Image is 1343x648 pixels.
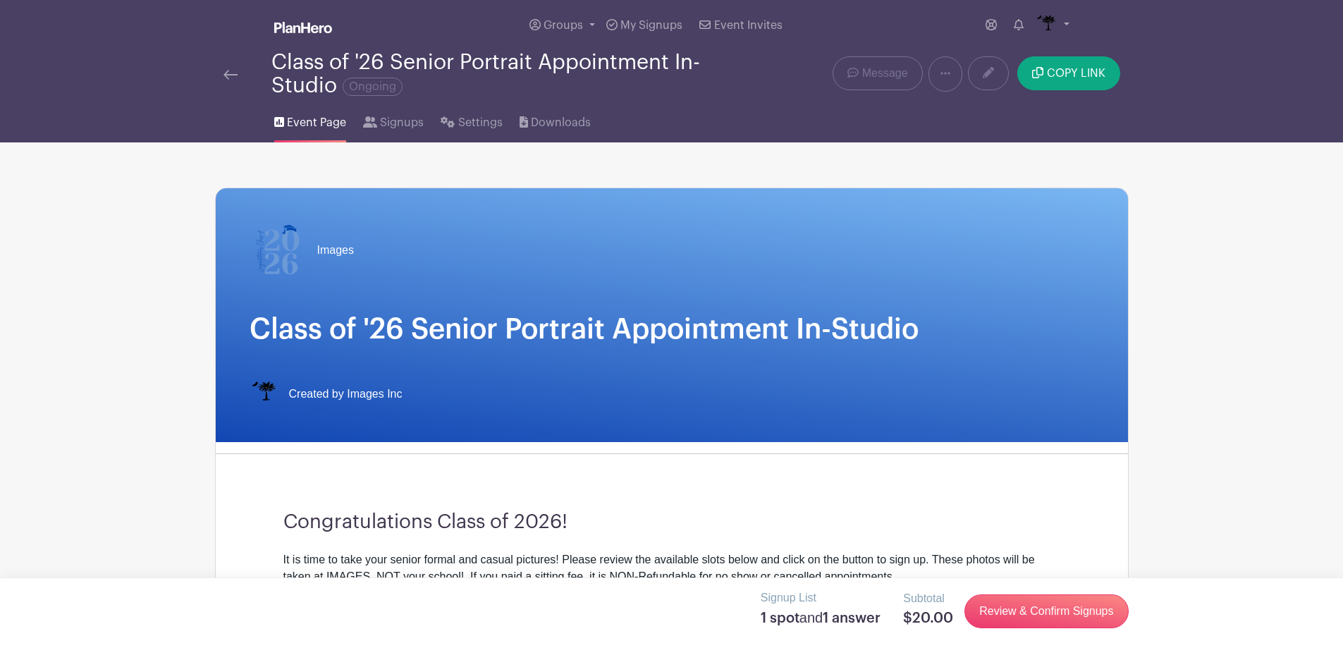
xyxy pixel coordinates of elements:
span: Created by Images Inc [289,386,403,403]
button: COPY LINK [1017,56,1120,90]
div: It is time to take your senior formal and casual pictures! Please review the available slots belo... [283,551,1060,585]
p: Subtotal [903,590,953,607]
span: Event Page [287,114,346,131]
span: Downloads [531,114,591,131]
span: Signups [380,114,424,131]
a: Settings [441,97,502,142]
span: My Signups [620,20,682,31]
p: Signup List [761,589,881,606]
h5: 1 spot 1 answer [761,609,881,627]
span: Ongoing [343,78,403,96]
span: Settings [458,114,503,131]
img: IMAGES%20logo%20transparenT%20PNG%20s.png [250,380,278,408]
img: IMAGES%20logo%20transparenT%20PNG%20s.png [1035,14,1057,37]
span: Groups [544,20,583,31]
span: Images [317,242,354,259]
img: logo_white-6c42ec7e38ccf1d336a20a19083b03d10ae64f83f12c07503d8b9e83406b4c7d.svg [274,22,332,33]
span: Message [862,65,908,82]
a: Message [833,56,922,90]
h5: $20.00 [903,610,953,627]
span: Event Invites [714,20,783,31]
span: and [799,610,823,625]
img: 2026%20logo%20(2).png [250,222,306,279]
div: Class of '26 Senior Portrait Appointment In-Studio [271,51,728,97]
a: Review & Confirm Signups [964,594,1128,628]
span: COPY LINK [1047,68,1105,79]
img: back-arrow-29a5d9b10d5bd6ae65dc969a981735edf675c4d7a1fe02e03b50dbd4ba3cdb55.svg [223,70,238,80]
h1: Class of '26 Senior Portrait Appointment In-Studio [250,312,1094,346]
a: Downloads [520,97,591,142]
a: Event Page [274,97,346,142]
h3: Congratulations Class of 2026! [283,511,1060,534]
a: Signups [363,97,424,142]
